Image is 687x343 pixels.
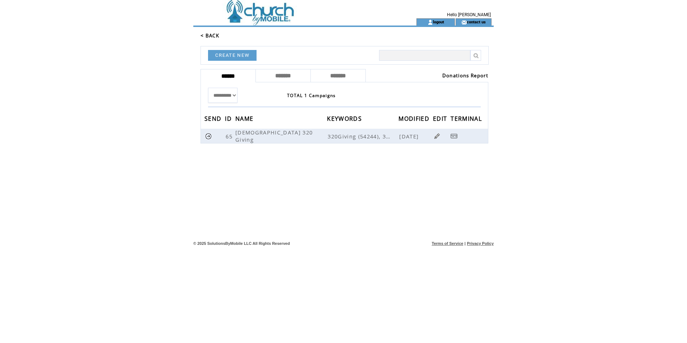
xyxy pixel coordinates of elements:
[193,241,290,246] span: © 2025 SolutionsByMobile LLC All Rights Reserved
[461,19,467,25] img: contact_us_icon.gif
[433,19,444,24] a: logout
[398,113,431,126] span: MODIFIED
[225,116,234,120] a: ID
[208,50,257,61] a: CREATE NEW
[204,113,223,126] span: SEND
[465,241,466,246] span: |
[328,133,398,140] span: 320Giving (54244), 320MG (54244), 320MG (71441-US), GIVE320 (71441-US), Pastor (71441-US), Pastor...
[327,113,364,126] span: KEYWORDS
[432,241,464,246] a: Terms of Service
[398,116,431,120] a: MODIFIED
[225,113,234,126] span: ID
[467,241,494,246] a: Privacy Policy
[235,113,255,126] span: NAME
[467,19,486,24] a: contact us
[451,113,484,126] span: TERMINAL
[235,129,313,143] span: [DEMOGRAPHIC_DATA] 320 Giving
[226,133,234,140] span: 65
[442,72,488,79] a: Donations Report
[447,12,491,17] span: Hello [PERSON_NAME]
[200,32,219,39] a: < BACK
[327,116,364,120] a: KEYWORDS
[433,113,449,126] span: EDIT
[235,116,255,120] a: NAME
[287,92,336,99] span: TOTAL 1 Campaigns
[428,19,433,25] img: account_icon.gif
[399,133,420,140] span: [DATE]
